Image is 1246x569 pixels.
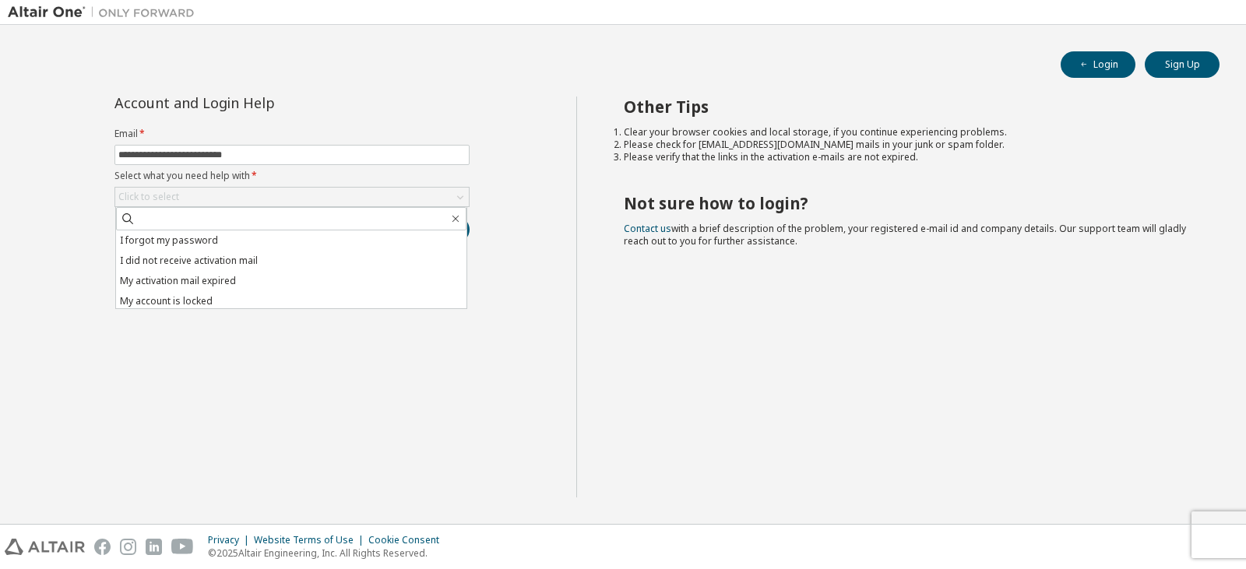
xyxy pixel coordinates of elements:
span: with a brief description of the problem, your registered e-mail id and company details. Our suppo... [624,222,1186,248]
div: Account and Login Help [114,97,399,109]
img: instagram.svg [120,539,136,555]
div: Click to select [118,191,179,203]
p: © 2025 Altair Engineering, Inc. All Rights Reserved. [208,546,449,560]
button: Login [1061,51,1135,78]
div: Cookie Consent [368,534,449,546]
img: Altair One [8,5,202,20]
li: Clear your browser cookies and local storage, if you continue experiencing problems. [624,126,1192,139]
img: altair_logo.svg [5,539,85,555]
img: linkedin.svg [146,539,162,555]
li: I forgot my password [116,230,466,251]
li: Please verify that the links in the activation e-mails are not expired. [624,151,1192,163]
a: Contact us [624,222,671,235]
button: Sign Up [1145,51,1220,78]
li: Please check for [EMAIL_ADDRESS][DOMAIN_NAME] mails in your junk or spam folder. [624,139,1192,151]
label: Select what you need help with [114,170,470,182]
img: youtube.svg [171,539,194,555]
label: Email [114,128,470,140]
h2: Not sure how to login? [624,193,1192,213]
div: Click to select [115,188,469,206]
div: Privacy [208,534,254,546]
img: facebook.svg [94,539,111,555]
h2: Other Tips [624,97,1192,117]
div: Website Terms of Use [254,534,368,546]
